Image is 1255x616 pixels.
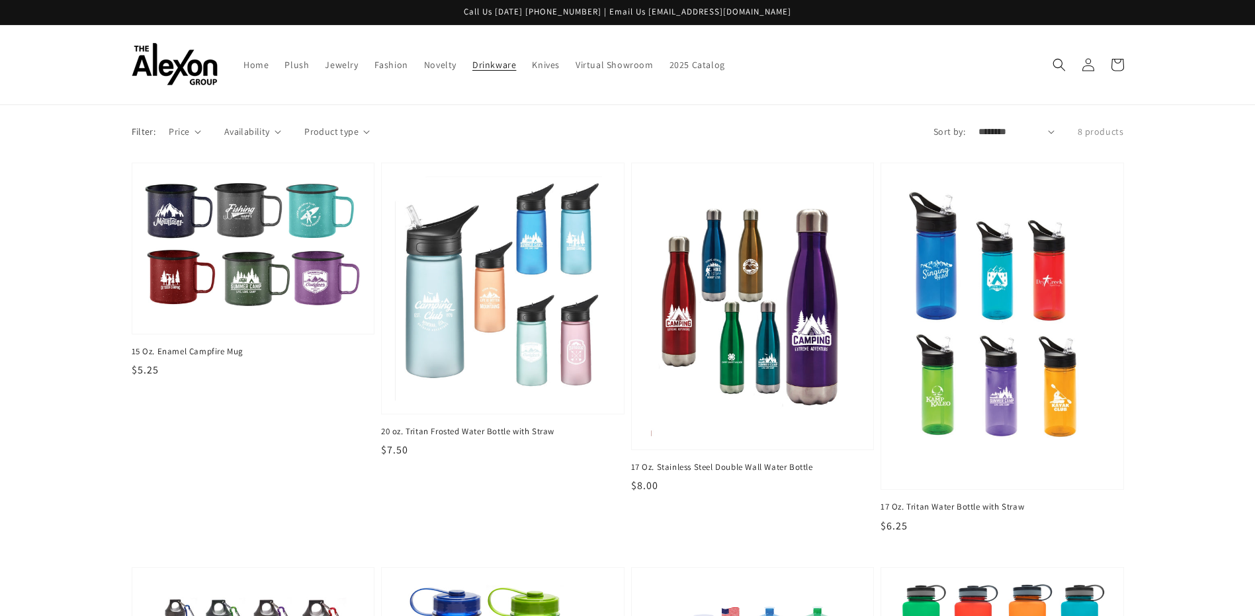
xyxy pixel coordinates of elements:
[881,501,1124,513] span: 17 Oz. Tritan Water Bottle with Straw
[132,163,375,378] a: 15 Oz. Enamel Campfire Mug 15 Oz. Enamel Campfire Mug $5.25
[416,51,464,79] a: Novelty
[381,426,625,438] span: 20 oz. Tritan Frosted Water Bottle with Straw
[325,59,358,71] span: Jewelry
[367,51,416,79] a: Fashion
[381,163,625,458] a: 20 oz. Tritan Frosted Water Bottle with Straw 20 oz. Tritan Frosted Water Bottle with Straw $7.50
[169,125,189,139] span: Price
[424,59,456,71] span: Novelty
[1045,50,1074,79] summary: Search
[132,346,375,358] span: 15 Oz. Enamel Campfire Mug
[277,51,317,79] a: Plush
[631,163,875,494] a: 17 Oz. Stainless Steel Double Wall Water Bottle 17 Oz. Stainless Steel Double Wall Water Bottle $...
[317,51,366,79] a: Jewelry
[304,125,370,139] summary: Product type
[146,176,361,321] img: 15 Oz. Enamel Campfire Mug
[381,443,408,457] span: $7.50
[132,43,218,86] img: The Alexon Group
[576,59,654,71] span: Virtual Showroom
[524,51,568,79] a: Knives
[881,519,908,533] span: $6.25
[881,163,1124,534] a: 17 Oz. Tritan Water Bottle with Straw 17 Oz. Tritan Water Bottle with Straw $6.25
[670,59,725,71] span: 2025 Catalog
[631,479,658,492] span: $8.00
[224,125,281,139] summary: Availability
[532,59,560,71] span: Knives
[395,176,611,401] img: 20 oz. Tritan Frosted Water Bottle with Straw
[1078,125,1124,139] p: 8 products
[236,51,277,79] a: Home
[662,51,733,79] a: 2025 Catalog
[243,59,269,71] span: Home
[374,59,408,71] span: Fashion
[224,125,270,139] span: Availability
[284,59,309,71] span: Plush
[169,125,201,139] summary: Price
[132,363,159,377] span: $5.25
[472,59,516,71] span: Drinkware
[933,125,965,139] label: Sort by:
[464,51,524,79] a: Drinkware
[631,461,875,473] span: 17 Oz. Stainless Steel Double Wall Water Bottle
[304,125,359,139] span: Product type
[894,176,1110,477] img: 17 Oz. Tritan Water Bottle with Straw
[645,176,861,436] img: 17 Oz. Stainless Steel Double Wall Water Bottle
[132,125,156,139] p: Filter:
[568,51,662,79] a: Virtual Showroom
